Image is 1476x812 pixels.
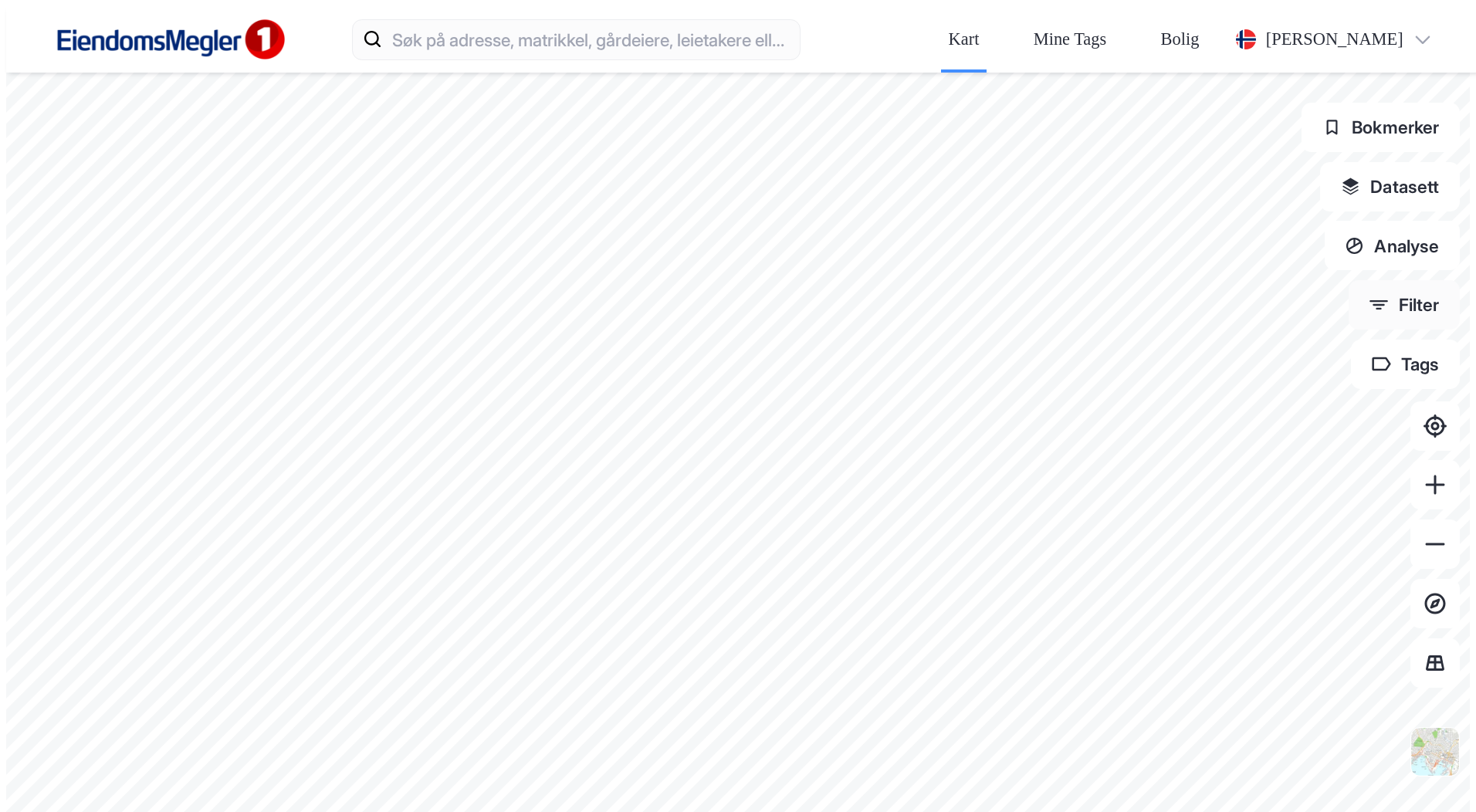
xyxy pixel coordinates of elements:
button: Tags [1351,340,1460,389]
div: Bolig [1161,25,1200,54]
div: [PERSON_NAME] [1266,25,1403,54]
button: Filter [1349,280,1461,330]
button: Analyse [1325,221,1461,270]
div: Kart [949,25,980,54]
button: Bokmerker [1302,103,1460,152]
button: Datasett [1320,162,1460,211]
div: Kontrollprogram for chat [1399,738,1476,812]
iframe: Chat Widget [1399,738,1476,812]
img: F4PB6Px+NJ5v8B7XTbfpPpyloAAAAASUVORK5CYII= [46,12,293,67]
div: Mine Tags [1034,25,1106,54]
input: Søk på adresse, matrikkel, gårdeiere, leietakere eller personer [382,15,799,64]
